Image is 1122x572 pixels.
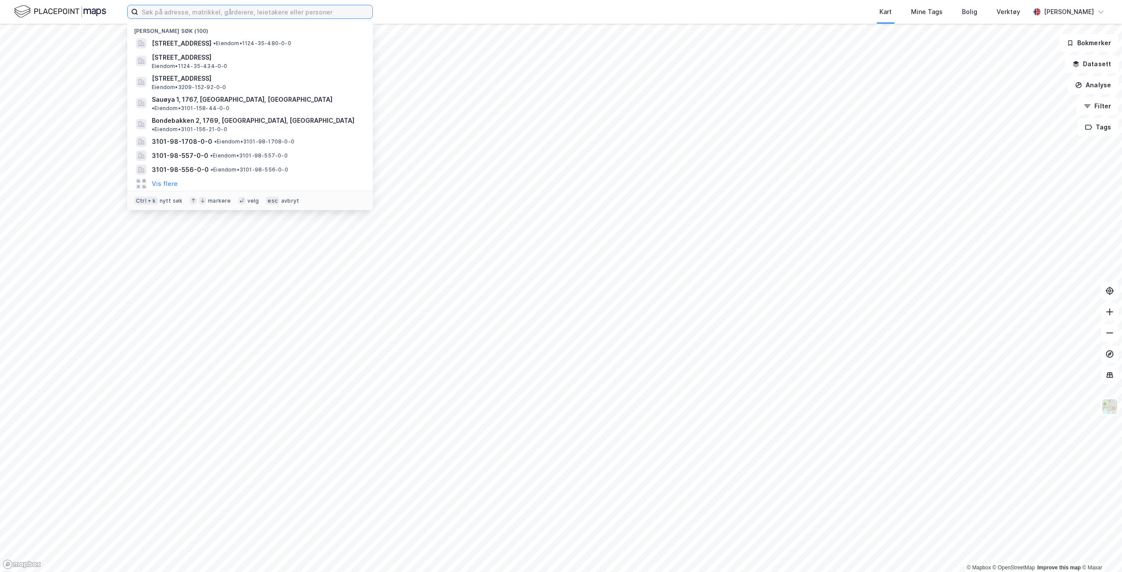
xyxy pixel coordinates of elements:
div: Mine Tags [911,7,943,17]
div: markere [208,197,231,204]
iframe: Chat Widget [1078,530,1122,572]
button: Bokmerker [1059,34,1118,52]
button: Analyse [1068,76,1118,94]
span: [STREET_ADDRESS] [152,52,362,63]
span: 3101-98-1708-0-0 [152,136,212,147]
img: Z [1101,398,1118,415]
div: [PERSON_NAME] [1044,7,1094,17]
span: • [210,152,213,159]
span: Eiendom • 3209-152-92-0-0 [152,84,226,91]
div: Kart [879,7,892,17]
div: nytt søk [160,197,183,204]
span: • [213,40,216,46]
a: Mapbox [967,565,991,571]
span: Eiendom • 3101-98-556-0-0 [211,166,288,173]
span: • [152,105,154,111]
div: avbryt [281,197,299,204]
a: OpenStreetMap [993,565,1035,571]
button: Vis flere [152,179,178,189]
button: Filter [1076,97,1118,115]
span: [STREET_ADDRESS] [152,73,362,84]
img: logo.f888ab2527a4732fd821a326f86c7f29.svg [14,4,106,19]
span: • [211,166,213,173]
span: Eiendom • 1124-35-480-0-0 [213,40,291,47]
span: Eiendom • 3101-158-44-0-0 [152,105,229,112]
div: esc [266,197,279,205]
span: • [152,126,154,132]
button: Tags [1078,118,1118,136]
input: Søk på adresse, matrikkel, gårdeiere, leietakere eller personer [138,5,372,18]
div: velg [247,197,259,204]
span: Eiendom • 3101-156-21-0-0 [152,126,227,133]
span: Eiendom • 3101-98-1708-0-0 [214,138,294,145]
span: Sauøya 1, 1767, [GEOGRAPHIC_DATA], [GEOGRAPHIC_DATA] [152,94,332,105]
span: Bondebakken 2, 1769, [GEOGRAPHIC_DATA], [GEOGRAPHIC_DATA] [152,115,354,126]
span: Eiendom • 3101-98-557-0-0 [210,152,288,159]
span: • [214,138,217,145]
div: Bolig [962,7,977,17]
div: Ctrl + k [134,197,158,205]
a: Mapbox homepage [3,559,41,569]
div: [PERSON_NAME] søk (100) [127,21,373,36]
span: 3101-98-557-0-0 [152,150,208,161]
span: [STREET_ADDRESS] [152,38,211,49]
a: Improve this map [1037,565,1081,571]
span: Eiendom • 1124-35-434-0-0 [152,63,228,70]
div: Verktøy [997,7,1020,17]
button: Datasett [1065,55,1118,73]
span: 3101-98-556-0-0 [152,164,209,175]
